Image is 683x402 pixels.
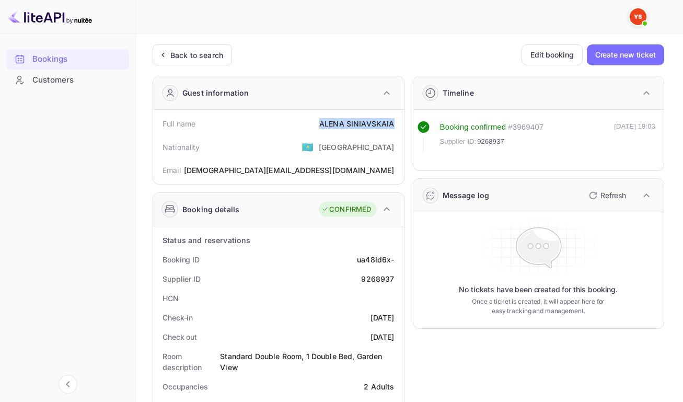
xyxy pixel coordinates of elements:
span: 9268937 [477,136,504,147]
div: Email [163,165,181,176]
div: CONFIRMED [321,204,371,215]
div: Nationality [163,142,200,153]
span: United States [302,137,314,156]
div: Customers [6,70,129,90]
div: HCN [163,293,179,304]
div: Customers [32,74,124,86]
div: 2 Adults [364,381,394,392]
div: ALENA SINIAVSKAIA [319,118,395,129]
div: [GEOGRAPHIC_DATA] [319,142,395,153]
div: Check-in [163,312,193,323]
div: Bookings [6,49,129,70]
div: # 3969407 [508,121,543,133]
div: Occupancies [163,381,208,392]
div: Check out [163,331,197,342]
div: ua48Id6x- [357,254,394,265]
div: Back to search [170,50,223,61]
p: Once a ticket is created, it will appear here for easy tracking and management. [472,297,605,316]
button: Refresh [583,187,630,204]
div: Timeline [443,87,474,98]
a: Customers [6,70,129,89]
button: Create new ticket [587,44,664,65]
div: Supplier ID [163,273,201,284]
a: Bookings [6,49,129,68]
div: Message log [443,190,490,201]
div: Booking details [182,204,239,215]
div: Booking confirmed [440,121,506,133]
div: Room description [163,351,220,373]
div: Status and reservations [163,235,250,246]
p: Refresh [600,190,626,201]
div: Bookings [32,53,124,65]
button: Collapse navigation [59,375,77,394]
div: [DATE] [371,312,395,323]
div: [DEMOGRAPHIC_DATA][EMAIL_ADDRESS][DOMAIN_NAME] [184,165,395,176]
div: Guest information [182,87,249,98]
img: LiteAPI logo [8,8,92,25]
div: Full name [163,118,195,129]
p: No tickets have been created for this booking. [459,284,618,295]
div: [DATE] 19:03 [614,121,655,152]
img: Yandex Support [630,8,646,25]
div: Booking ID [163,254,200,265]
div: 9268937 [361,273,394,284]
div: [DATE] [371,331,395,342]
div: Standard Double Room, 1 Double Bed, Garden View [220,351,394,373]
button: Edit booking [522,44,583,65]
span: Supplier ID: [440,136,477,147]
